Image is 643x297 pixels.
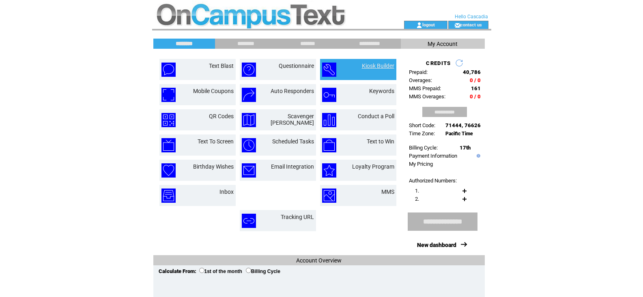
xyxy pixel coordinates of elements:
[415,188,419,194] span: 1.
[470,93,481,100] span: 0 / 0
[322,63,336,77] img: kiosk-builder.png
[358,113,394,119] a: Conduct a Poll
[322,163,336,178] img: loyalty-program.png
[409,153,457,159] a: Payment Information
[161,163,176,178] img: birthday-wishes.png
[209,63,234,69] a: Text Blast
[322,189,336,203] img: mms.png
[161,189,176,203] img: inbox.png
[409,122,435,128] span: Short Code:
[271,113,314,126] a: Scavenger [PERSON_NAME]
[242,113,256,127] img: scavenger-hunt.png
[367,138,394,145] a: Text to Win
[455,14,488,20] span: Hello Cascadia
[246,269,280,274] label: Billing Cycle
[445,131,473,137] span: Pacific Time
[409,69,428,75] span: Prepaid:
[242,63,256,77] img: questionnaire.png
[463,69,481,75] span: 40,786
[426,60,451,66] span: CREDITS
[322,88,336,102] img: keywords.png
[409,93,445,100] span: MMS Overages:
[417,242,456,248] a: New dashboard
[381,189,394,195] a: MMS
[445,122,481,128] span: 71444, 76626
[475,154,480,158] img: help.gif
[471,85,481,91] span: 161
[161,63,176,77] img: text-blast.png
[322,138,336,152] img: text-to-win.png
[271,88,314,94] a: Auto Responders
[193,88,234,94] a: Mobile Coupons
[193,163,234,170] a: Birthday Wishes
[279,63,314,69] a: Questionnaire
[161,113,176,127] img: qr-codes.png
[242,214,256,228] img: tracking-url.png
[428,41,458,47] span: My Account
[415,196,419,202] span: 2.
[242,138,256,152] img: scheduled-tasks.png
[352,163,394,170] a: Loyalty Program
[460,145,471,151] span: 17th
[460,22,482,27] a: contact us
[409,161,433,167] a: My Pricing
[454,22,460,28] img: contact_us_icon.gif
[198,138,234,145] a: Text To Screen
[409,77,432,83] span: Overages:
[272,138,314,145] a: Scheduled Tasks
[271,163,314,170] a: Email Integration
[422,22,435,27] a: logout
[246,268,251,273] input: Billing Cycle
[409,85,441,91] span: MMS Prepaid:
[362,63,394,69] a: Kiosk Builder
[161,138,176,152] img: text-to-screen.png
[209,113,234,119] a: QR Codes
[199,269,242,274] label: 1st of the month
[199,268,204,273] input: 1st of the month
[409,130,435,137] span: Time Zone:
[369,88,394,94] a: Keywords
[159,268,196,274] span: Calculate From:
[470,77,481,83] span: 0 / 0
[281,214,314,220] a: Tracking URL
[296,257,342,264] span: Account Overview
[416,22,422,28] img: account_icon.gif
[242,88,256,102] img: auto-responders.png
[161,88,176,102] img: mobile-coupons.png
[409,178,457,184] span: Authorized Numbers:
[409,145,438,151] span: Billing Cycle:
[219,189,234,195] a: Inbox
[322,113,336,127] img: conduct-a-poll.png
[242,163,256,178] img: email-integration.png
